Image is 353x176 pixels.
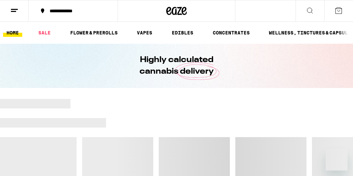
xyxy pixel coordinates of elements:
[168,29,197,37] a: EDIBLES
[133,29,156,37] a: VAPES
[209,29,253,37] a: CONCENTRATES
[67,29,121,37] a: FLOWER & PREROLLS
[35,29,54,37] a: SALE
[326,149,348,171] iframe: Button to launch messaging window
[3,29,22,37] a: HOME
[120,54,233,77] h1: Highly calculated cannabis delivery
